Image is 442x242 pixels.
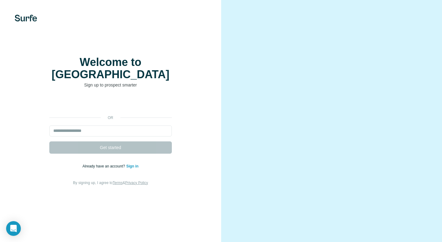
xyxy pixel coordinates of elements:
[125,181,148,185] a: Privacy Policy
[113,181,123,185] a: Terms
[15,15,37,21] img: Surfe's logo
[6,221,21,236] div: Open Intercom Messenger
[49,82,172,88] p: Sign up to prospect smarter
[82,164,126,168] span: Already have an account?
[73,181,148,185] span: By signing up, I agree to &
[46,97,175,111] iframe: Sign in with Google Button
[101,115,120,121] p: or
[126,164,138,168] a: Sign in
[49,56,172,81] h1: Welcome to [GEOGRAPHIC_DATA]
